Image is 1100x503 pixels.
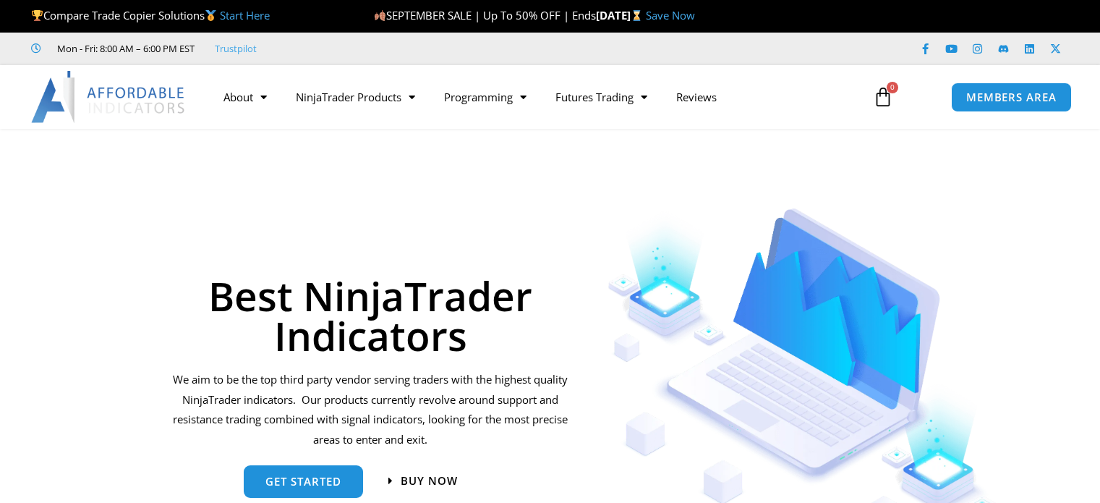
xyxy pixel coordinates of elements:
a: Futures Trading [541,80,662,114]
a: 0 [851,76,915,118]
img: LogoAI | Affordable Indicators – NinjaTrader [31,71,187,123]
img: 🏆 [32,10,43,21]
span: Compare Trade Copier Solutions [31,8,270,22]
img: 🥇 [205,10,216,21]
p: We aim to be the top third party vendor serving traders with the highest quality NinjaTrader indi... [171,370,571,450]
a: About [209,80,281,114]
h1: Best NinjaTrader Indicators [171,276,571,355]
a: Programming [430,80,541,114]
img: 🍂 [375,10,385,21]
span: SEPTEMBER SALE | Up To 50% OFF | Ends [374,8,596,22]
span: MEMBERS AREA [966,92,1057,103]
a: Trustpilot [215,40,257,57]
span: Buy now [401,475,458,486]
nav: Menu [209,80,858,114]
a: Buy now [388,475,458,486]
a: Save Now [646,8,695,22]
span: Mon - Fri: 8:00 AM – 6:00 PM EST [54,40,195,57]
strong: [DATE] [596,8,646,22]
a: Reviews [662,80,731,114]
span: 0 [887,82,898,93]
a: NinjaTrader Products [281,80,430,114]
img: ⌛ [631,10,642,21]
a: MEMBERS AREA [951,83,1072,112]
span: get started [265,476,341,487]
a: Start Here [220,8,270,22]
a: get started [244,465,363,498]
